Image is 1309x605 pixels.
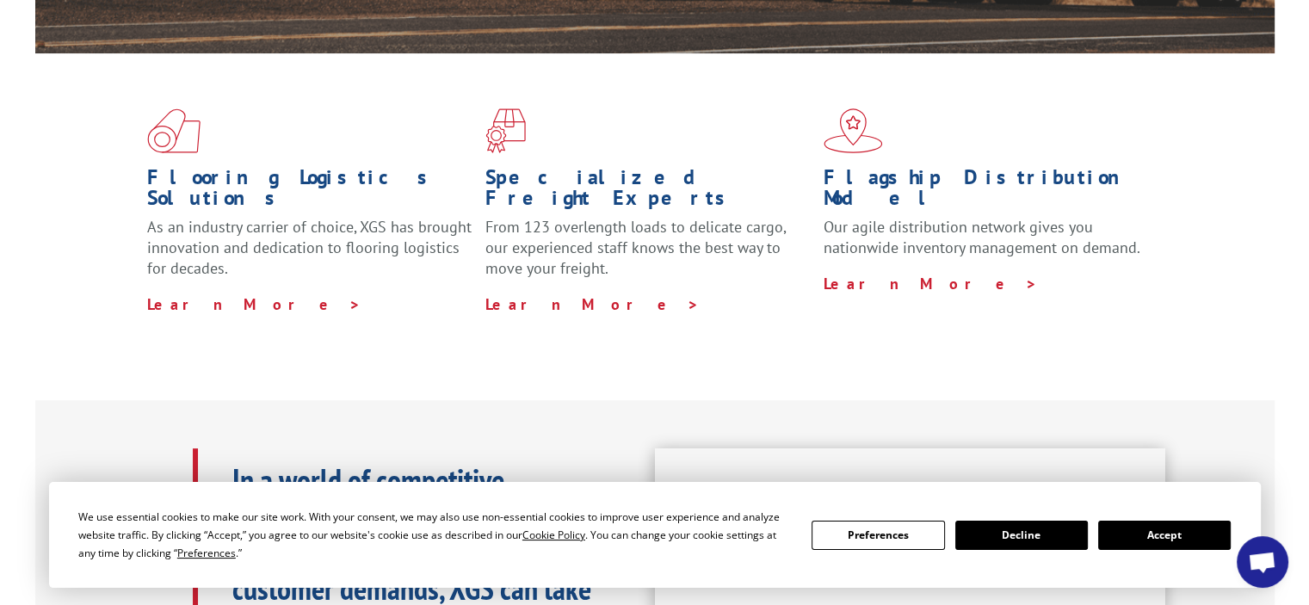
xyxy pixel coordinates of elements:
div: We use essential cookies to make our site work. With your consent, we may also use non-essential ... [78,508,791,562]
a: Learn More > [147,294,361,314]
button: Decline [955,521,1088,550]
h1: Flagship Distribution Model [824,167,1149,217]
h1: Specialized Freight Experts [485,167,811,217]
div: Open chat [1237,536,1288,588]
a: Learn More > [824,274,1038,293]
span: Preferences [177,546,236,560]
span: Cookie Policy [522,528,585,542]
img: xgs-icon-total-supply-chain-intelligence-red [147,108,201,153]
span: As an industry carrier of choice, XGS has brought innovation and dedication to flooring logistics... [147,217,472,278]
img: xgs-icon-focused-on-flooring-red [485,108,526,153]
img: xgs-icon-flagship-distribution-model-red [824,108,883,153]
span: Our agile distribution network gives you nationwide inventory management on demand. [824,217,1140,257]
p: From 123 overlength loads to delicate cargo, our experienced staff knows the best way to move you... [485,217,811,293]
button: Accept [1098,521,1231,550]
a: Learn More > [485,294,700,314]
h1: Flooring Logistics Solutions [147,167,472,217]
div: Cookie Consent Prompt [49,482,1261,588]
button: Preferences [812,521,944,550]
